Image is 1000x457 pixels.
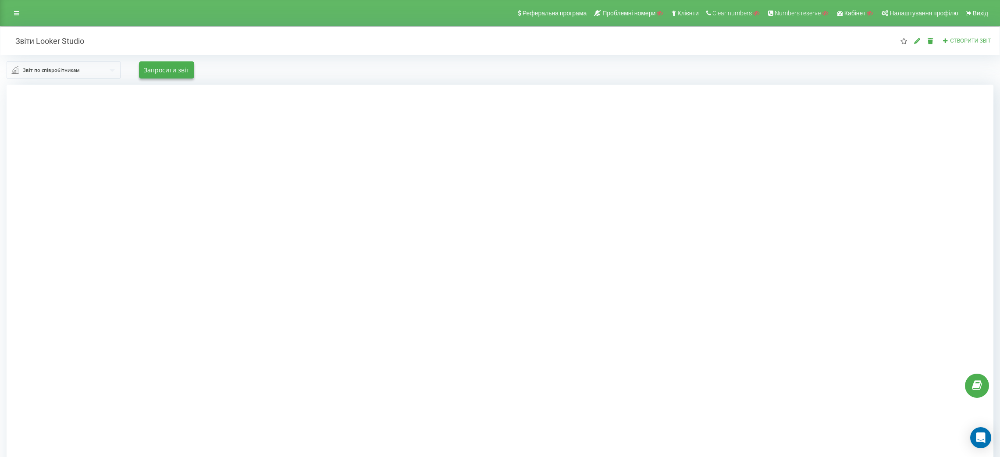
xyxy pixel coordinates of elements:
button: Створити звіт [940,37,993,45]
button: Запросити звіт [139,61,194,79]
i: Редагувати звіт [914,38,921,44]
div: Open Intercom Messenger [970,427,991,448]
span: Кабінет [844,10,866,17]
span: Clear numbers [712,10,752,17]
h2: Звіти Looker Studio [7,36,84,46]
span: Створити звіт [950,38,991,44]
i: Створити звіт [943,38,949,43]
span: Клієнти [677,10,699,17]
i: Видалити звіт [927,38,934,44]
span: Numbers reserve [775,10,821,17]
i: Цей звіт буде завантажений першим при відкритті "Звіти Looker Studio". Ви можете призначити будь-... [900,38,907,44]
span: Проблемні номери [602,10,655,17]
span: Вихід [973,10,988,17]
span: Реферальна програма [523,10,587,17]
span: Налаштування профілю [890,10,958,17]
div: Звіт по співробітникам [23,65,80,75]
